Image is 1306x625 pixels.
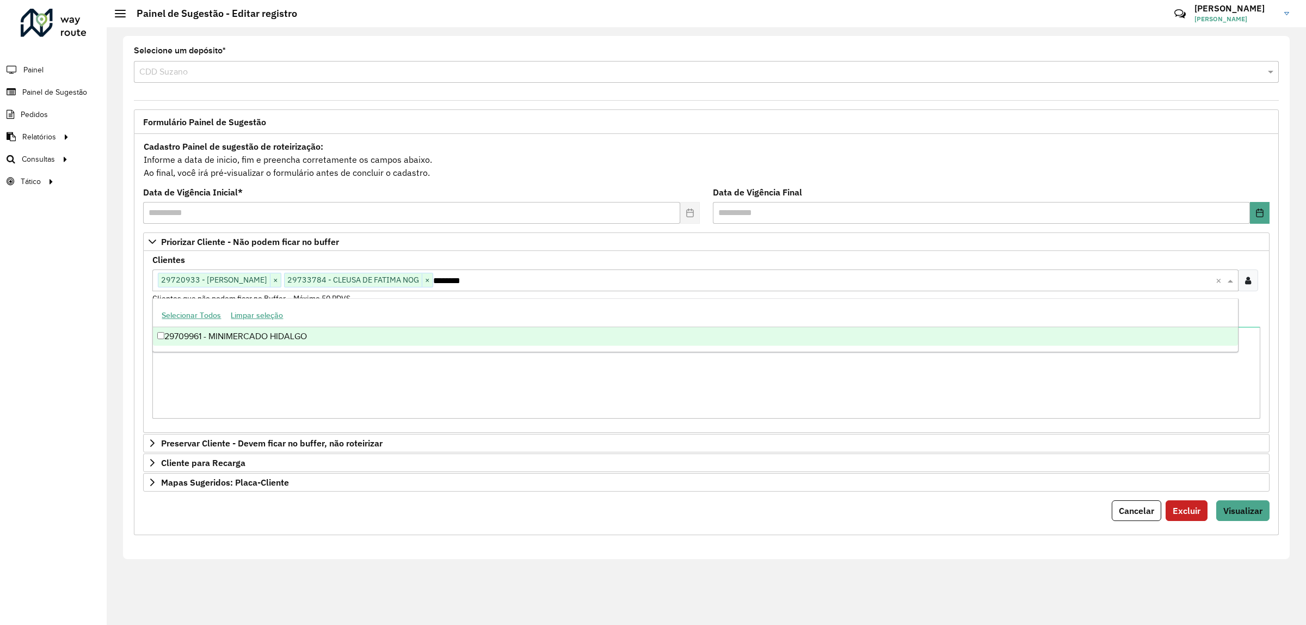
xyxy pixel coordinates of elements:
span: 29733784 - CLEUSA DE FATIMA NOG [285,273,422,286]
div: Informe a data de inicio, fim e preencha corretamente os campos abaixo. Ao final, você irá pré-vi... [143,139,1270,180]
button: Selecionar Todos [157,307,226,324]
button: Limpar seleção [226,307,288,324]
span: Preservar Cliente - Devem ficar no buffer, não roteirizar [161,439,383,448]
label: Data de Vigência Final [713,186,802,199]
span: Pedidos [21,109,48,120]
a: Preservar Cliente - Devem ficar no buffer, não roteirizar [143,434,1270,452]
span: × [422,274,433,287]
span: Mapas Sugeridos: Placa-Cliente [161,478,289,487]
h2: Painel de Sugestão - Editar registro [126,8,297,20]
span: Excluir [1173,505,1200,516]
a: Priorizar Cliente - Não podem ficar no buffer [143,232,1270,251]
span: [PERSON_NAME] [1194,14,1276,24]
span: Painel de Sugestão [22,87,87,98]
span: Consultas [22,154,55,165]
span: Painel [23,64,44,76]
ng-dropdown-panel: Options list [152,298,1238,352]
span: Visualizar [1223,505,1262,516]
span: Relatórios [22,131,56,143]
label: Data de Vigência Inicial [143,186,243,199]
label: Selecione um depósito [134,44,226,57]
button: Choose Date [1250,202,1270,224]
button: Excluir [1166,500,1208,521]
span: Formulário Painel de Sugestão [143,118,266,126]
span: × [270,274,281,287]
strong: Cadastro Painel de sugestão de roteirização: [144,141,323,152]
a: Contato Rápido [1168,2,1192,26]
span: Cliente para Recarga [161,458,245,467]
div: Priorizar Cliente - Não podem ficar no buffer [143,251,1270,433]
a: Mapas Sugeridos: Placa-Cliente [143,473,1270,492]
span: Priorizar Cliente - Não podem ficar no buffer [161,237,339,246]
button: Visualizar [1216,500,1270,521]
h3: [PERSON_NAME] [1194,3,1276,14]
span: Cancelar [1119,505,1154,516]
div: 29709961 - MINIMERCADO HIDALGO [153,327,1237,346]
span: Clear all [1216,274,1225,287]
span: 29720933 - [PERSON_NAME] [158,273,270,286]
label: Clientes [152,253,185,266]
span: Tático [21,176,41,187]
a: Cliente para Recarga [143,454,1270,472]
button: Cancelar [1112,500,1161,521]
small: Clientes que não podem ficar no Buffer – Máximo 50 PDVS [152,293,350,303]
